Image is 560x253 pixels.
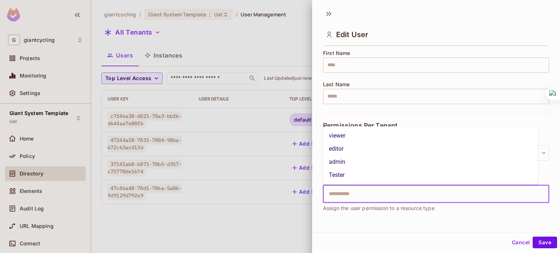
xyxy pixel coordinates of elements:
button: Cancel [509,237,533,248]
span: Permissions Per Tenant [323,122,397,129]
span: Last Name [323,82,350,87]
li: viewer [323,129,538,142]
button: Save [533,237,557,248]
button: Close [545,193,547,194]
span: Assign the user permission to a resource type [323,204,435,212]
li: Tester [323,169,538,182]
li: admin [323,155,538,169]
li: editor [323,142,538,155]
span: First Name [323,50,350,56]
span: Edit User [336,30,368,39]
